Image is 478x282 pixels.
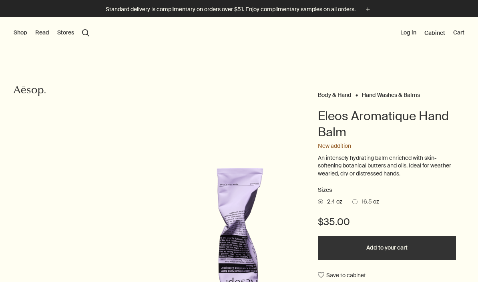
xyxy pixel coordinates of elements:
[14,17,89,49] nav: primary
[362,91,420,95] a: Hand Washes & Balms
[318,91,351,95] a: Body & Hand
[318,236,456,260] button: Add to your cart - $35.00
[424,29,445,36] a: Cabinet
[323,198,342,206] span: 2.4 oz
[318,154,456,178] p: An intensely hydrating balm enriched with skin-softening botanical butters and oils. Ideal for we...
[400,29,416,37] button: Log in
[453,29,464,37] button: Cart
[35,29,49,37] button: Read
[318,108,456,140] h1: Eleos Aromatique Hand Balm
[318,216,350,228] span: $35.00
[82,29,89,36] button: Open search
[400,17,464,49] nav: supplementary
[106,5,372,14] button: Standard delivery is complimentary on orders over $51. Enjoy complimentary samples on all orders.
[57,29,74,37] button: Stores
[106,5,355,14] p: Standard delivery is complimentary on orders over $51. Enjoy complimentary samples on all orders.
[12,83,48,101] a: Aesop
[14,29,27,37] button: Shop
[318,185,456,195] h2: Sizes
[357,198,379,206] span: 16.5 oz
[14,85,46,97] svg: Aesop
